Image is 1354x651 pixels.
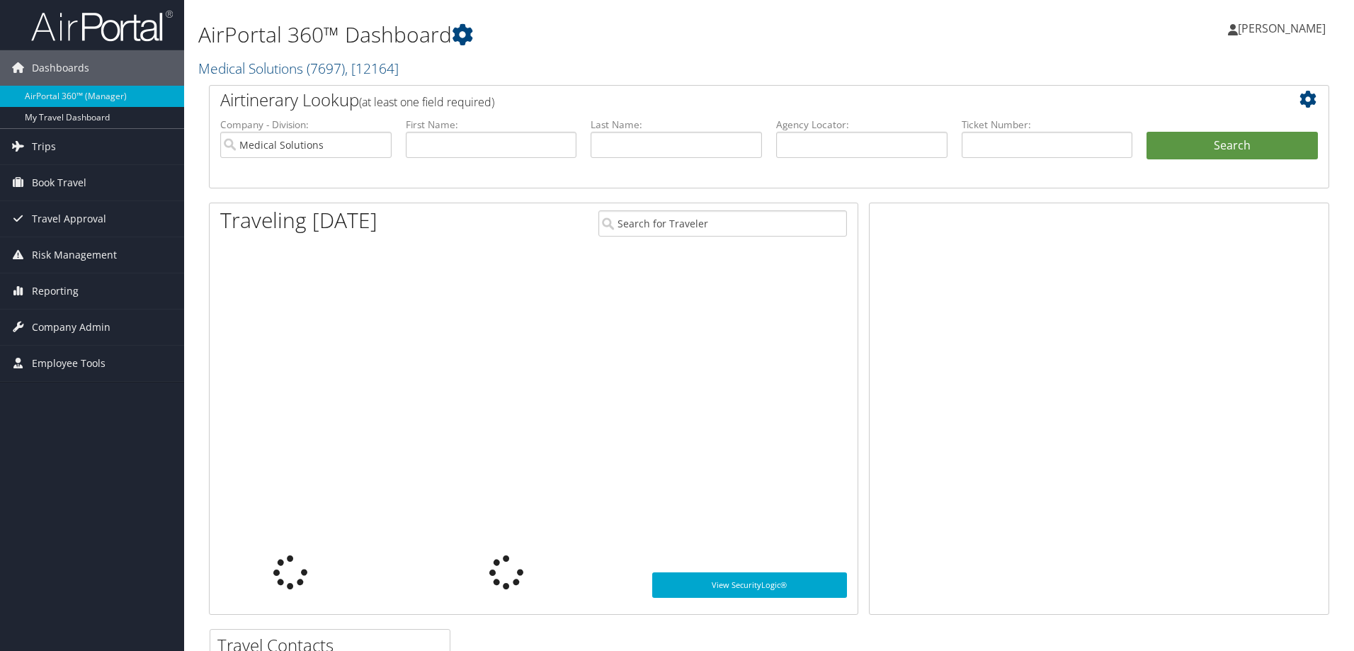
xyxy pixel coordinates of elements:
[345,59,399,78] span: , [ 12164 ]
[307,59,345,78] span: ( 7697 )
[1238,21,1326,36] span: [PERSON_NAME]
[359,94,494,110] span: (at least one field required)
[198,59,399,78] a: Medical Solutions
[32,346,106,381] span: Employee Tools
[406,118,577,132] label: First Name:
[32,310,110,345] span: Company Admin
[220,88,1224,112] h2: Airtinerary Lookup
[32,50,89,86] span: Dashboards
[591,118,762,132] label: Last Name:
[1147,132,1318,160] button: Search
[198,20,960,50] h1: AirPortal 360™ Dashboard
[776,118,948,132] label: Agency Locator:
[32,201,106,237] span: Travel Approval
[962,118,1133,132] label: Ticket Number:
[32,129,56,164] span: Trips
[652,572,847,598] a: View SecurityLogic®
[220,205,377,235] h1: Traveling [DATE]
[31,9,173,43] img: airportal-logo.png
[32,165,86,200] span: Book Travel
[1228,7,1340,50] a: [PERSON_NAME]
[32,237,117,273] span: Risk Management
[220,118,392,132] label: Company - Division:
[598,210,847,237] input: Search for Traveler
[32,273,79,309] span: Reporting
